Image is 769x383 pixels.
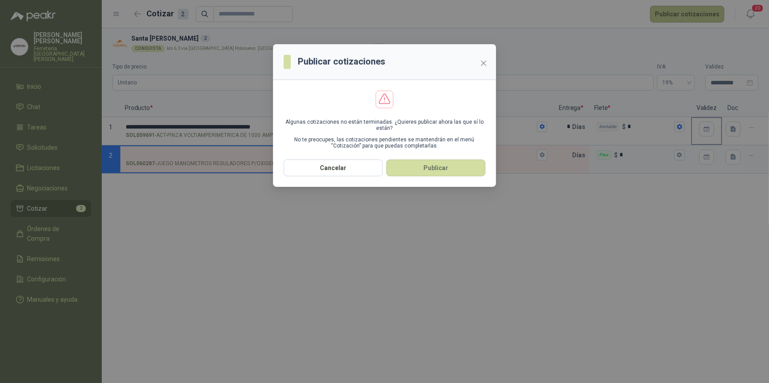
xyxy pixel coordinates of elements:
span: close [480,60,487,67]
button: Close [477,56,491,70]
p: No te preocupes, las cotizaciones pendientes se mantendrán en el menú “Cotización” para que pueda... [284,137,485,149]
h3: Publicar cotizaciones [298,55,385,68]
button: Publicar [386,159,485,176]
p: Algunas cotizaciones no están terminadas. ¿Quieres publicar ahora las que sí lo están? [284,119,485,131]
button: Cancelar [284,159,383,176]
